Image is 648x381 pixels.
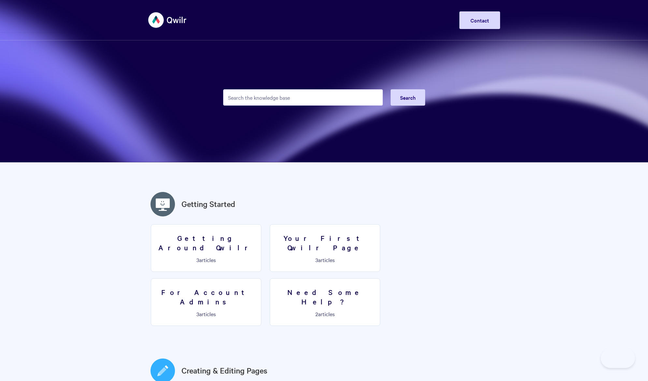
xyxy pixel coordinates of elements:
a: For Account Admins 3articles [151,278,261,326]
p: articles [155,257,257,263]
h3: Need Some Help? [274,287,376,306]
a: Getting Around Qwilr 3articles [151,224,261,272]
input: Search the knowledge base [223,89,383,106]
span: 3 [196,310,199,317]
p: articles [274,257,376,263]
a: Your First Qwilr Page 3articles [270,224,380,272]
img: Qwilr Help Center [148,8,187,32]
span: 3 [196,256,199,263]
a: Need Some Help? 2articles [270,278,380,326]
button: Search [391,89,425,106]
p: articles [274,311,376,317]
span: 2 [315,310,318,317]
iframe: Toggle Customer Support [601,348,635,368]
h3: Getting Around Qwilr [155,233,257,252]
span: Search [400,94,416,101]
a: Contact [459,11,500,29]
p: articles [155,311,257,317]
a: Getting Started [181,198,235,210]
h3: For Account Admins [155,287,257,306]
a: Creating & Editing Pages [181,365,267,376]
span: 3 [315,256,318,263]
h3: Your First Qwilr Page [274,233,376,252]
